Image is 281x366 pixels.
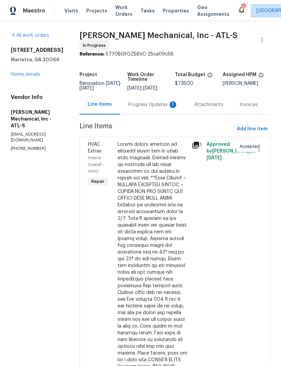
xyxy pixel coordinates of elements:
div: [PERSON_NAME] [223,81,271,86]
span: [DATE] [127,86,142,91]
h5: Work Order Timeline [127,72,175,82]
span: [DATE] [143,86,157,91]
p: [PHONE_NUMBER] [11,146,63,152]
span: Geo Assignments [197,4,229,18]
p: [EMAIL_ADDRESS][DOMAIN_NAME] [11,132,63,143]
h5: Assigned HPM [223,72,256,77]
span: Visits [64,7,78,14]
span: $735.00 [175,81,193,86]
span: Maestro [23,7,45,14]
span: Renovation [80,81,122,91]
span: - [80,81,122,91]
a: All work orders [11,33,49,38]
a: Home details [11,72,40,77]
h2: [STREET_ADDRESS] [11,47,63,54]
b: Reference: [80,52,104,57]
span: The hpm assigned to this work order. [258,72,264,81]
span: Work Orders [115,4,132,18]
span: Repair [89,178,107,185]
span: Line Items [80,123,234,135]
span: [DATE] [80,86,94,91]
div: 1 [192,141,202,149]
span: Add line item [237,125,268,133]
span: Approved by [PERSON_NAME] on [207,142,256,160]
div: Invoices [240,101,258,108]
div: Progress Updates [128,101,178,108]
h5: Marietta, GA 30066 [11,56,63,63]
span: Accepted [240,143,262,150]
h5: [PERSON_NAME] Mechanical, Inc - ATL-S [11,109,63,129]
span: HVAC Extras [88,142,101,154]
span: Projects [86,7,107,14]
div: Line Items [88,101,112,108]
h5: Project [80,72,97,77]
div: 108 [241,4,246,11]
span: [PERSON_NAME] Mechanical, Inc - ATL-S [80,31,238,39]
span: [DATE] [207,156,222,160]
span: In Progress [83,42,108,49]
div: 1 [169,101,176,108]
div: Attachments [194,101,223,108]
span: Tasks [140,8,155,13]
span: Interior Overall - HVAC [88,156,104,173]
span: [DATE] [106,81,120,86]
span: - [127,86,157,91]
span: The total cost of line items that have been proposed by Opendoor. This sum includes line items th... [207,72,213,81]
button: Add line item [234,123,270,135]
h5: Total Budget [175,72,205,77]
span: Properties [163,7,189,14]
h4: Vendor Info [11,94,63,101]
div: 5770BGFGZ56VC-25ca09c56 [80,51,270,58]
